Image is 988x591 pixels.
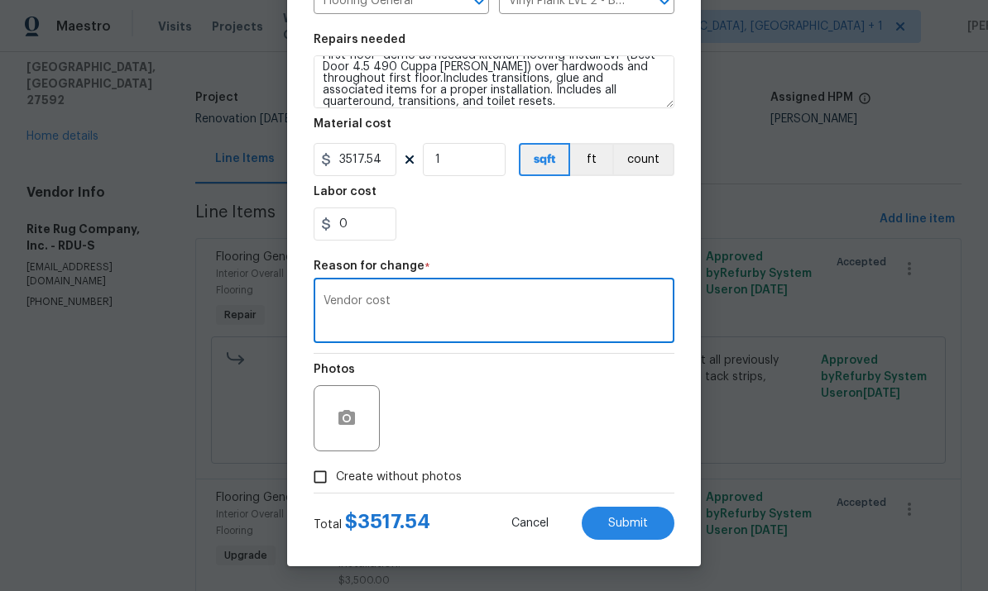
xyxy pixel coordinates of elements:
[345,512,430,531] span: $ 3517.54
[519,143,570,176] button: sqft
[314,186,376,198] h5: Labor cost
[582,507,674,540] button: Submit
[570,143,612,176] button: ft
[612,143,674,176] button: count
[314,55,674,108] textarea: First floor- demo as needed kitchen flooring Install LVP (Best Door 4.5 490 Cuppa [PERSON_NAME]) ...
[314,364,355,375] h5: Photos
[608,517,648,530] span: Submit
[485,507,575,540] button: Cancel
[314,513,430,533] div: Total
[324,295,664,330] textarea: Vendor cost
[314,260,424,272] h5: Reason for change
[314,118,391,130] h5: Material cost
[314,34,405,45] h5: Repairs needed
[336,469,462,486] span: Create without photos
[511,517,549,530] span: Cancel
